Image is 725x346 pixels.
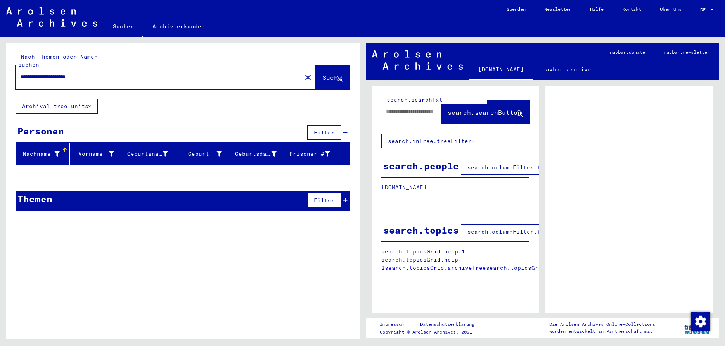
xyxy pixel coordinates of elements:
div: Prisoner # [289,148,339,160]
button: Filter [307,193,341,208]
div: Themen [17,192,52,206]
a: Impressum [380,320,410,329]
img: yv_logo.png [683,318,712,337]
a: navbar.archive [533,60,600,79]
div: Geburt‏ [181,148,232,160]
p: Copyright © Arolsen Archives, 2021 [380,329,484,336]
button: search.columnFilter.filter [461,160,564,175]
div: Prisoner # [289,150,330,158]
button: Archival tree units [16,99,98,114]
mat-header-cell: Geburt‏ [178,143,232,165]
button: Suche [316,65,350,89]
div: Personen [17,124,64,138]
div: Nachname [19,148,69,160]
button: search.searchButton [441,100,529,124]
button: search.inTree.treeFilter [381,134,481,148]
span: Filter [314,129,335,136]
mat-header-cell: Geburtsdatum [232,143,286,165]
div: Zustimmung ändern [691,312,709,331]
div: Geburt‏ [181,150,222,158]
a: Suchen [104,17,143,37]
p: search.topicsGrid.help-1 search.topicsGrid.help-2 search.topicsGrid.manually. [381,248,530,272]
button: search.columnFilter.filter [461,224,564,239]
img: Zustimmung ändern [691,312,710,331]
mat-header-cell: Geburtsname [124,143,178,165]
div: Nachname [19,150,60,158]
div: Geburtsdatum [235,148,286,160]
p: [DOMAIN_NAME] [381,183,529,191]
mat-icon: close [303,73,313,82]
p: wurden entwickelt in Partnerschaft mit [549,328,655,335]
span: search.columnFilter.filter [467,164,558,171]
div: search.people [383,159,459,173]
span: Filter [314,197,335,204]
a: search.topicsGrid.archiveTree [385,264,486,271]
mat-header-cell: Prisoner # [286,143,349,165]
button: Filter [307,125,341,140]
div: Vorname [73,150,114,158]
div: | [380,320,484,329]
div: search.topics [383,223,459,237]
mat-label: search.searchTxt [387,96,443,103]
mat-header-cell: Nachname [16,143,70,165]
div: Geburtsdatum [235,150,277,158]
a: Datenschutzerklärung [414,320,484,329]
span: Suche [322,74,342,81]
div: Vorname [73,148,123,160]
span: DE [700,7,709,12]
img: Arolsen_neg.svg [6,7,97,27]
span: search.columnFilter.filter [467,228,558,235]
a: [DOMAIN_NAME] [469,60,533,80]
mat-header-cell: Vorname [70,143,124,165]
div: Geburtsname [127,150,168,158]
p: Die Arolsen Archives Online-Collections [549,321,655,328]
mat-label: Nach Themen oder Namen suchen [18,53,98,68]
span: search.searchButton [448,108,521,116]
a: Archiv erkunden [143,17,214,36]
div: Geburtsname [127,148,178,160]
a: navbar.donate [600,43,654,62]
button: Clear [300,69,316,85]
img: Arolsen_neg.svg [372,50,463,70]
a: navbar.newsletter [654,43,719,62]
